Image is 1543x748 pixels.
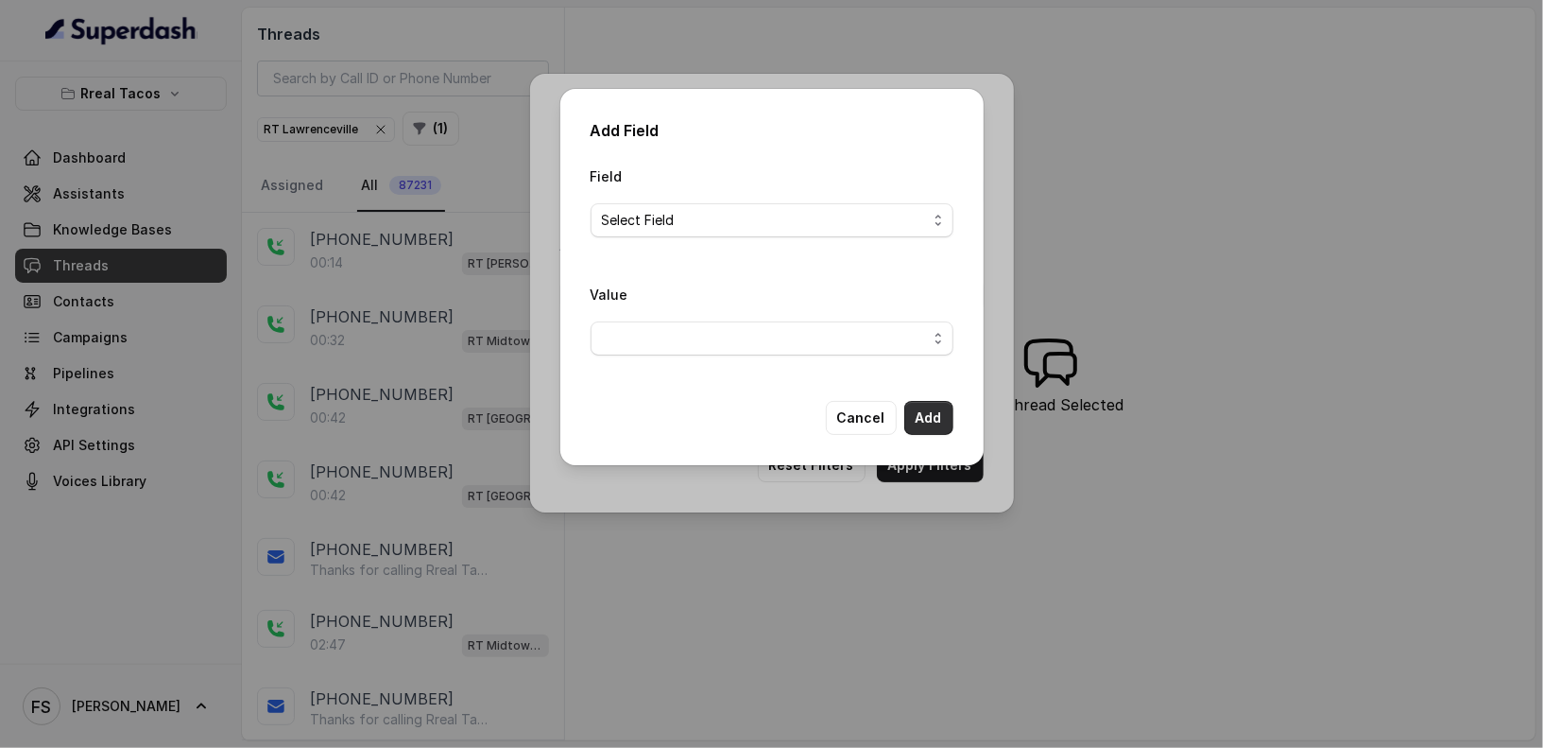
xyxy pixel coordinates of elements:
[904,401,953,435] button: Add
[602,209,927,232] span: Select Field
[591,287,628,303] label: Value
[591,203,953,237] button: Select Field
[591,168,623,184] label: Field
[826,401,897,435] button: Cancel
[591,119,953,142] h2: Add Field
